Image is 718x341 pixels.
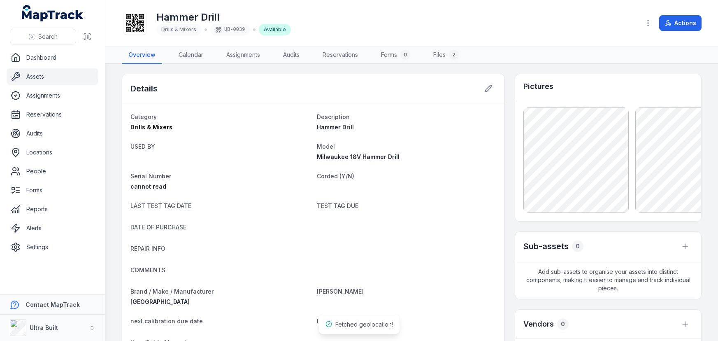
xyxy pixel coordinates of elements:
a: Locations [7,144,98,161]
div: 0 [572,241,583,252]
a: Overview [122,47,162,64]
span: next calibration due date [130,318,203,325]
a: Alerts [7,220,98,236]
button: Actions [659,15,702,31]
a: Reports [7,201,98,217]
h3: Pictures [523,81,553,92]
a: Forms [7,182,98,199]
span: Drills & Mixers [130,124,172,131]
span: [GEOGRAPHIC_DATA] [130,298,190,305]
a: Audits [277,47,306,64]
span: Milwaukee 18V Hammer Drill [317,153,400,160]
a: Audits [7,125,98,142]
span: Add sub-assets to organise your assets into distinct components, making it easier to manage and t... [515,261,701,299]
span: COMMENTS [130,266,165,273]
div: Available [259,24,291,35]
span: DATE OF PURCHASE [130,224,186,231]
span: Drills & Mixers [161,26,196,33]
a: Files2 [427,47,465,64]
span: Search [38,33,58,41]
a: Forms0 [374,47,417,64]
strong: Ultra Built [30,324,58,331]
span: last calibration date [317,318,375,325]
span: [PERSON_NAME] [317,288,364,295]
span: Category [130,113,157,120]
span: REPAIR INFO [130,245,165,252]
a: Assignments [7,87,98,104]
strong: Contact MapTrack [26,301,80,308]
span: USED BY [130,143,155,150]
h1: Hammer Drill [156,11,291,24]
button: Search [10,29,76,44]
a: Dashboard [7,49,98,66]
a: MapTrack [22,5,84,21]
div: 2 [449,50,459,60]
a: Assets [7,68,98,85]
a: Reservations [316,47,365,64]
a: People [7,163,98,180]
span: TEST TAG DUE [317,202,358,209]
span: cannot read [130,183,166,190]
a: Reservations [7,106,98,123]
span: Hammer Drill [317,124,354,131]
span: LAST TEST TAG DATE [130,202,191,209]
span: Brand / Make / Manufacturer [130,288,214,295]
a: Settings [7,239,98,255]
span: Model [317,143,335,150]
h2: Sub-assets [523,241,569,252]
span: Serial Number [130,173,171,180]
a: Calendar [172,47,210,64]
div: UB-0039 [210,24,250,35]
div: 0 [557,318,569,330]
span: Description [317,113,350,120]
div: 0 [400,50,410,60]
a: Assignments [220,47,267,64]
span: Fetched geolocation! [335,321,393,328]
span: Corded (Y/N) [317,173,354,180]
h2: Details [130,83,158,94]
h3: Vendors [523,318,554,330]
